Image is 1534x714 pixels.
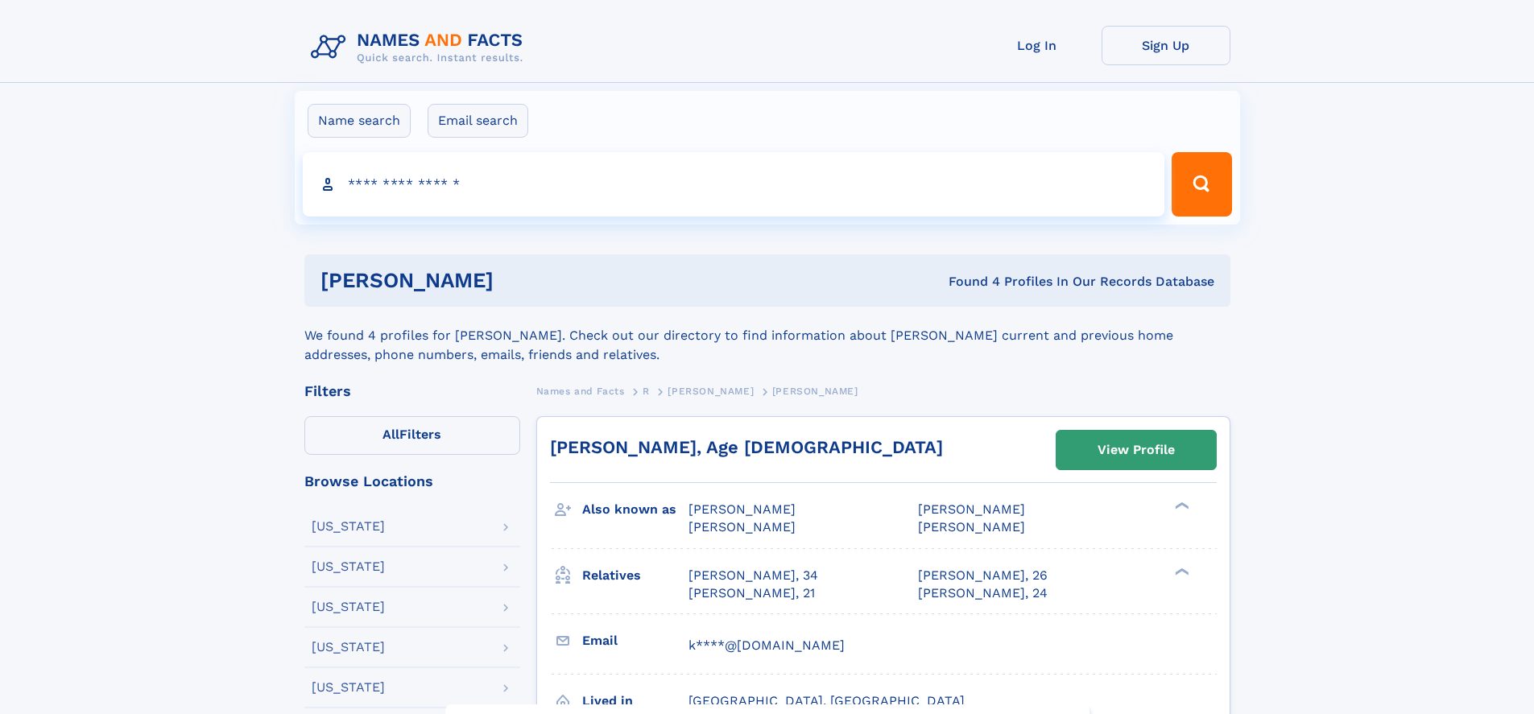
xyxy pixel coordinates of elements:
[688,693,965,708] span: [GEOGRAPHIC_DATA], [GEOGRAPHIC_DATA]
[582,496,688,523] h3: Also known as
[320,270,722,291] h1: [PERSON_NAME]
[668,386,754,397] span: [PERSON_NAME]
[688,519,796,534] span: [PERSON_NAME]
[304,416,520,455] label: Filters
[918,501,1025,517] span: [PERSON_NAME]
[312,601,385,613] div: [US_STATE]
[918,584,1048,602] a: [PERSON_NAME], 24
[304,307,1230,365] div: We found 4 profiles for [PERSON_NAME]. Check out our directory to find information about [PERSON_...
[304,384,520,398] div: Filters
[688,584,815,602] a: [PERSON_NAME], 21
[643,381,650,401] a: R
[1098,431,1175,468] div: View Profile
[382,427,399,442] span: All
[312,681,385,694] div: [US_STATE]
[303,152,1165,217] input: search input
[582,627,688,654] h3: Email
[918,567,1048,584] a: [PERSON_NAME], 26
[1172,152,1231,217] button: Search Button
[550,437,943,457] a: [PERSON_NAME], Age [DEMOGRAPHIC_DATA]
[688,567,818,584] a: [PERSON_NAME], 34
[304,474,520,489] div: Browse Locations
[772,386,858,397] span: [PERSON_NAME]
[1171,566,1190,576] div: ❯
[536,381,625,401] a: Names and Facts
[918,519,1025,534] span: [PERSON_NAME]
[308,104,411,138] label: Name search
[1171,501,1190,511] div: ❯
[1102,26,1230,65] a: Sign Up
[428,104,528,138] label: Email search
[721,273,1214,291] div: Found 4 Profiles In Our Records Database
[668,381,754,401] a: [PERSON_NAME]
[1056,431,1216,469] a: View Profile
[304,26,536,69] img: Logo Names and Facts
[312,641,385,654] div: [US_STATE]
[312,520,385,533] div: [US_STATE]
[643,386,650,397] span: R
[312,560,385,573] div: [US_STATE]
[973,26,1102,65] a: Log In
[688,501,796,517] span: [PERSON_NAME]
[582,562,688,589] h3: Relatives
